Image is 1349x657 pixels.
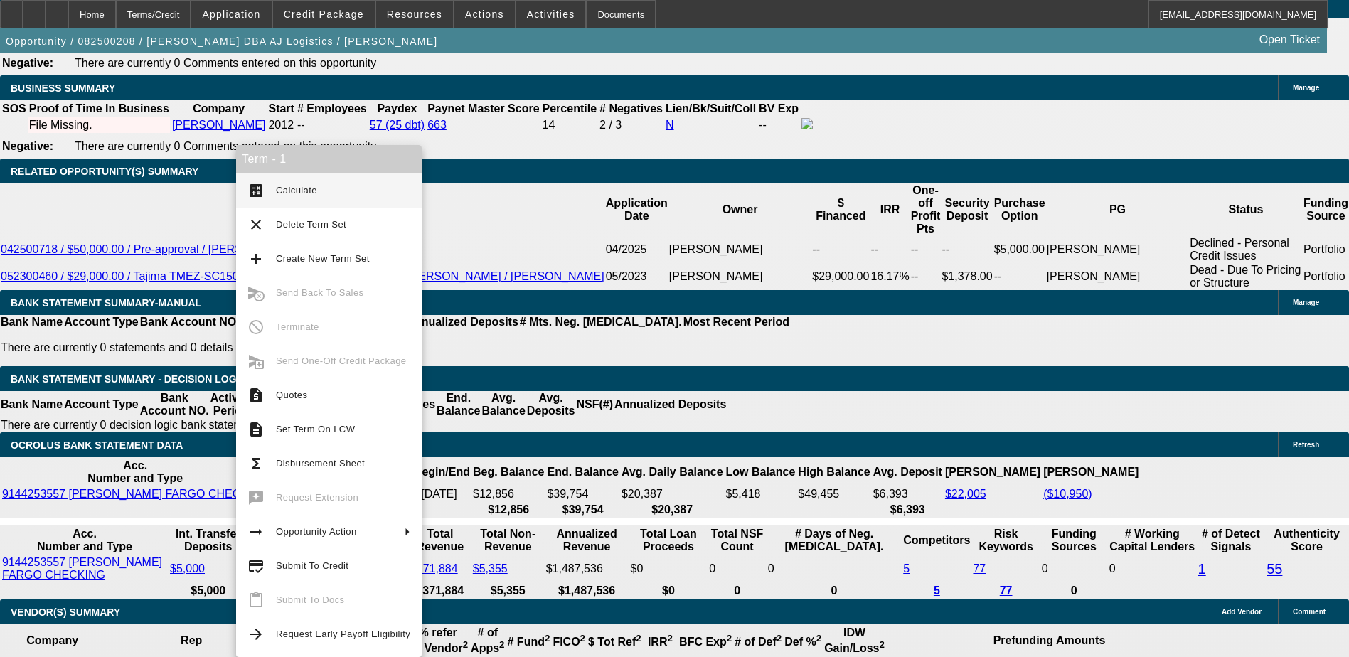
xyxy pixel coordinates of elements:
td: $20,387 [621,487,724,501]
th: Low Balance [725,459,796,486]
th: Purchase Option [993,183,1046,236]
th: One-off Profit Pts [910,183,942,236]
td: -- [758,117,799,133]
td: [PERSON_NAME] [668,236,812,263]
td: -- [811,236,870,263]
b: FICO [553,636,585,648]
th: Total Revenue [410,527,471,554]
th: Funding Source [1303,183,1349,236]
th: Proof of Time In Business [28,102,170,116]
td: -- [993,263,1046,290]
th: Int. Transfer Deposits [169,527,247,554]
sup: 2 [545,633,550,643]
td: [PERSON_NAME] [1046,263,1190,290]
sup: 2 [499,639,504,650]
b: Start [268,102,294,114]
b: Negative: [2,140,53,152]
th: Authenticity Score [1266,527,1348,554]
td: -- [941,236,993,263]
a: $22,005 [945,488,986,500]
a: $5,000 [170,562,205,575]
a: ($10,950) [1043,488,1092,500]
b: IDW Gain/Loss [824,626,885,654]
sup: 2 [727,633,732,643]
a: 042500718 / $50,000.00 / Pre-approval / [PERSON_NAME] / [PERSON_NAME] [1,243,405,255]
b: BFC Exp [679,636,732,648]
th: End. Balance [546,459,619,486]
span: VENDOR(S) SUMMARY [11,607,120,618]
div: File Missing. [29,119,169,132]
td: Declined - Personal Credit Issues [1189,236,1303,263]
b: BV Exp [759,102,799,114]
span: There are currently 0 Comments entered on this opportunity [75,57,376,69]
span: OCROLUS BANK STATEMENT DATA [11,439,183,451]
mat-icon: functions [247,455,265,472]
td: $39,754 [546,487,619,501]
button: Application [191,1,271,28]
a: 1 [1198,561,1206,577]
span: Refresh [1293,441,1319,449]
th: # Days of Neg. [MEDICAL_DATA]. [767,527,901,554]
th: Acc. Number and Type [1,527,168,554]
th: Bank Account NO. [139,315,240,329]
span: Credit Package [284,9,364,20]
span: Disbursement Sheet [276,458,365,469]
mat-icon: calculate [247,182,265,199]
th: $6,393 [873,503,943,517]
td: [PERSON_NAME] [1046,236,1190,263]
a: 9144253557 [PERSON_NAME] FARGO CHECKING [2,556,162,581]
td: $12,856 [472,487,545,501]
b: # of Def [735,636,782,648]
td: $6,393 [873,487,943,501]
sup: 2 [880,639,885,650]
b: Paydex [377,102,417,114]
td: Portfolio [1303,236,1349,263]
span: Activities [527,9,575,20]
div: 14 [543,119,597,132]
span: Delete Term Set [276,219,346,230]
mat-icon: credit_score [247,557,265,575]
sup: 2 [580,633,585,643]
sup: 2 [636,633,641,643]
th: Status [1189,183,1303,236]
th: Annualized Revenue [545,527,629,554]
th: Account Type [63,391,139,418]
span: Calculate [276,185,317,196]
th: PG [1046,183,1190,236]
td: -- [910,236,942,263]
th: $1,487,536 [545,584,629,598]
b: $ Tot Ref [588,636,641,648]
th: $371,884 [410,584,471,598]
b: Prefunding Amounts [993,634,1106,646]
td: $5,000.00 [993,236,1046,263]
mat-icon: description [247,421,265,438]
th: $0 [630,584,708,598]
span: Application [202,9,260,20]
b: # Fund [508,636,550,648]
th: Avg. Deposit [873,459,943,486]
a: 9144253557 [PERSON_NAME] FARGO CHECKING [2,488,268,500]
th: Annualized Deposits [405,315,518,329]
th: SOS [1,102,27,116]
th: Owner [668,183,812,236]
td: $49,455 [797,487,870,501]
span: Resources [387,9,442,20]
th: 0 [1041,584,1107,598]
th: Acc. Number and Type [1,459,269,486]
td: -- [870,236,910,263]
th: Sum of the Total NSF Count and Total Overdraft Fee Count from Ocrolus [708,527,765,554]
mat-icon: arrow_forward [247,626,265,643]
td: Dead - Due To Pricing or Structure [1189,263,1303,290]
b: # Negatives [599,102,663,114]
th: Most Recent Period [683,315,790,329]
a: 5 [934,584,940,597]
b: # Employees [297,102,367,114]
th: Security Deposit [941,183,993,236]
span: BUSINESS SUMMARY [11,82,115,94]
b: Rep [181,634,202,646]
a: 77 [973,562,986,575]
a: N [666,119,674,131]
th: $ Financed [811,183,870,236]
b: % refer by Vendor [407,626,468,654]
td: $5,418 [725,487,796,501]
